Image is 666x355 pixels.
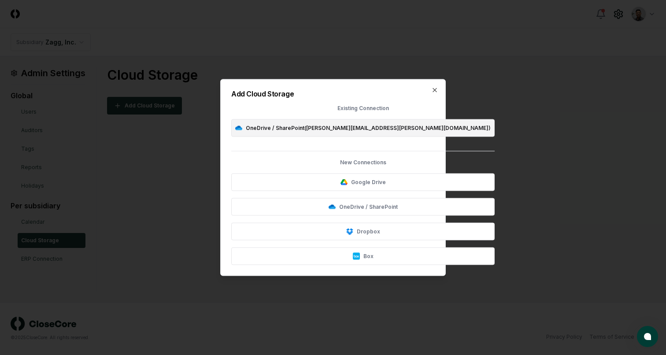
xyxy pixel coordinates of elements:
img: OneDrive [329,205,336,209]
img: Box [353,253,360,260]
button: OneDrive / SharePoint([PERSON_NAME][EMAIL_ADDRESS][PERSON_NAME][DOMAIN_NAME]) [231,119,495,137]
img: Dropbox [346,228,353,235]
button: Google Drive [231,174,495,191]
button: OneDrive / SharePoint [231,198,495,216]
button: Dropbox [231,223,495,240]
div: New Connections [231,159,495,166]
img: Google Drive [340,179,348,185]
div: Existing Connection [231,104,495,112]
button: Box [231,248,495,265]
h2: Add Cloud Storage [231,90,495,97]
img: OneDrive / SharePoint [235,126,242,130]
